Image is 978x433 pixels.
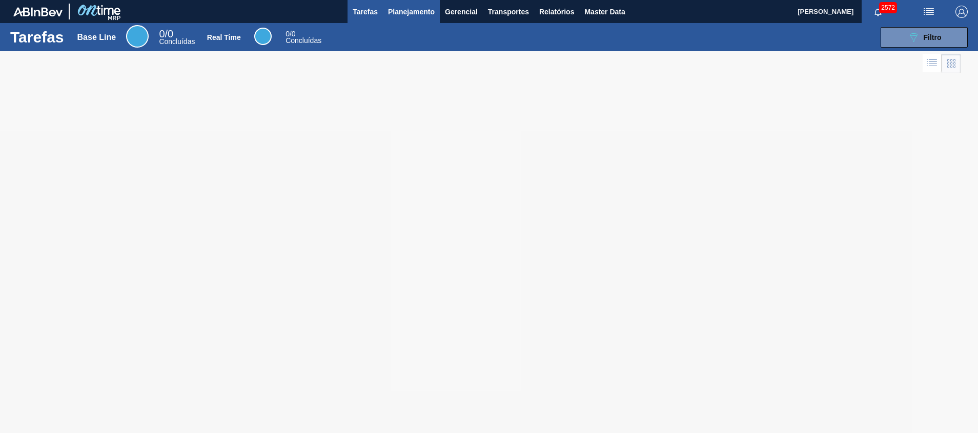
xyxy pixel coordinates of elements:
[286,30,290,38] span: 0
[254,28,272,45] div: Real Time
[13,7,63,16] img: TNhmsLtSVTkK8tSr43FrP2fwEKptu5GPRR3wAAAABJRU5ErkJggg==
[207,33,241,41] div: Real Time
[881,27,968,48] button: Filtro
[539,6,574,18] span: Relatórios
[286,36,321,45] span: Concluídas
[923,6,935,18] img: userActions
[445,6,478,18] span: Gerencial
[584,6,625,18] span: Master Data
[159,28,165,39] span: 0
[286,30,295,38] span: / 0
[924,33,942,41] span: Filtro
[10,31,64,43] h1: Tarefas
[879,2,897,13] span: 2572
[159,30,195,45] div: Base Line
[388,6,435,18] span: Planejamento
[159,28,173,39] span: / 0
[126,25,149,48] div: Base Line
[488,6,529,18] span: Transportes
[353,6,378,18] span: Tarefas
[77,33,116,42] div: Base Line
[955,6,968,18] img: Logout
[159,37,195,46] span: Concluídas
[286,31,321,44] div: Real Time
[862,5,894,19] button: Notificações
